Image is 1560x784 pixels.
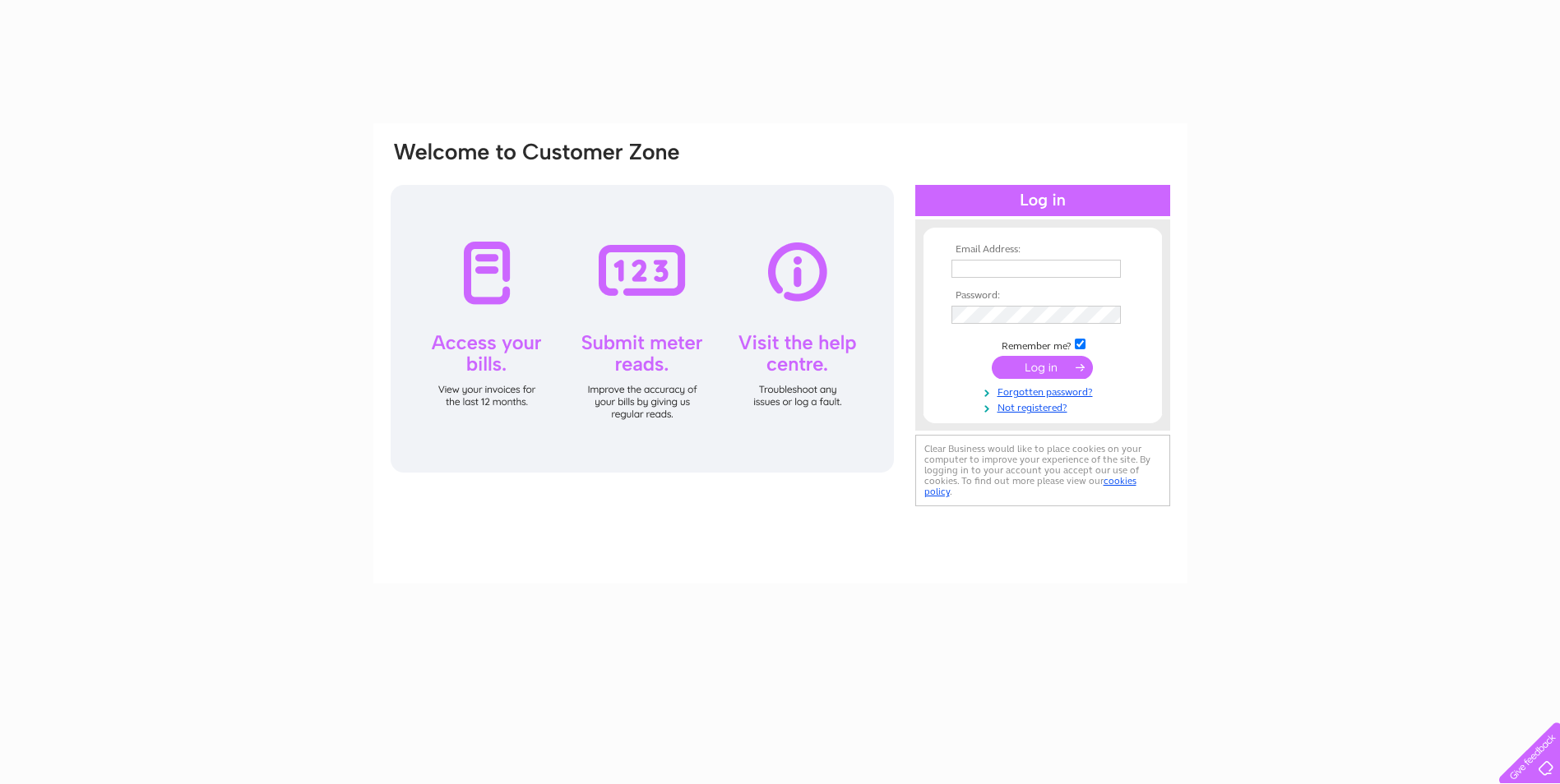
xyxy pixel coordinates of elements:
[992,356,1093,379] input: Submit
[947,336,1138,353] td: Remember me?
[915,435,1170,506] div: Clear Business would like to place cookies on your computer to improve your experience of the sit...
[947,290,1138,302] th: Password:
[951,383,1138,399] a: Forgotten password?
[924,475,1136,497] a: cookies policy
[947,244,1138,256] th: Email Address:
[951,399,1138,414] a: Not registered?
